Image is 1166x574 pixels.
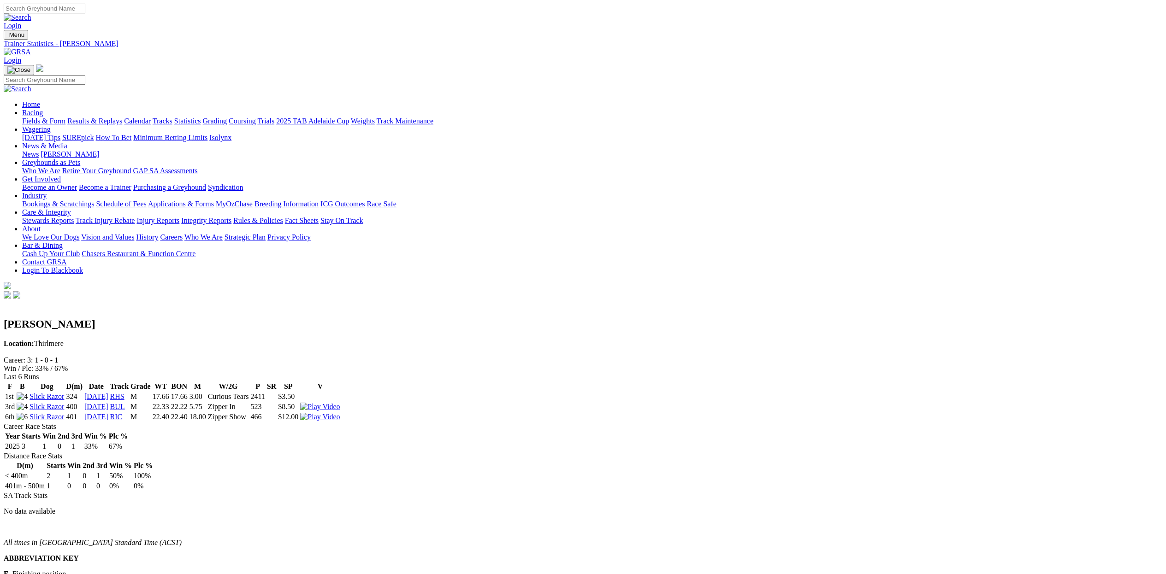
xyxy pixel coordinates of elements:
[22,250,1162,258] div: Bar & Dining
[133,167,198,175] a: GAP SA Assessments
[109,471,132,480] td: 50%
[57,432,70,441] th: 2nd
[65,392,83,401] td: 324
[5,471,45,480] td: < 400m
[62,134,94,141] a: SUREpick
[22,258,66,266] a: Contact GRSA
[4,554,79,562] b: ABBREVIATION KEY
[22,175,61,183] a: Get Involved
[110,392,124,400] a: RHS
[209,134,231,141] a: Isolynx
[152,392,170,401] td: 17.66
[42,432,56,441] th: Win
[152,402,170,411] td: 22.33
[9,31,24,38] span: Menu
[189,382,207,391] th: M
[5,402,15,411] td: 3rd
[5,461,45,470] th: D(m)
[133,471,153,480] td: 100%
[133,183,206,191] a: Purchasing a Greyhound
[250,412,265,422] td: 466
[17,392,28,401] img: 4
[96,461,108,470] th: 3rd
[65,402,83,411] td: 400
[4,48,31,56] img: GRSA
[5,392,15,401] td: 1st
[67,471,81,480] td: 1
[110,403,125,410] a: BUL
[22,183,1162,192] div: Get Involved
[96,481,108,491] td: 0
[36,64,43,72] img: logo-grsa-white.png
[22,150,1162,158] div: News & Media
[22,125,51,133] a: Wagering
[4,22,21,29] a: Login
[84,413,108,421] a: [DATE]
[207,382,249,391] th: W/2G
[84,392,108,400] a: [DATE]
[4,56,21,64] a: Login
[171,402,188,411] td: 22.22
[5,432,20,441] th: Year
[4,318,1162,330] h2: [PERSON_NAME]
[65,412,83,422] td: 401
[29,382,65,391] th: Dog
[22,109,43,117] a: Racing
[7,66,30,74] img: Close
[5,481,45,491] td: 401m - 500m
[76,217,135,224] a: Track Injury Rebate
[22,200,1162,208] div: Industry
[4,507,1162,515] p: No data available
[4,40,1162,48] div: Trainer Statistics - [PERSON_NAME]
[4,356,25,364] span: Career:
[22,200,94,208] a: Bookings & Scratchings
[46,481,66,491] td: 1
[22,225,41,233] a: About
[46,471,66,480] td: 2
[133,481,153,491] td: 0%
[84,432,107,441] th: Win %
[22,217,74,224] a: Stewards Reports
[4,364,33,372] span: Win / Plc:
[250,382,265,391] th: P
[22,167,1162,175] div: Greyhounds as Pets
[257,117,274,125] a: Trials
[300,413,340,421] img: Play Video
[351,117,375,125] a: Weights
[71,442,83,451] td: 1
[4,452,1162,460] div: Distance Race Stats
[22,233,79,241] a: We Love Our Dogs
[5,442,20,451] td: 2025
[22,192,47,199] a: Industry
[67,481,81,491] td: 0
[130,412,151,422] td: M
[136,217,179,224] a: Injury Reports
[225,233,266,241] a: Strategic Plan
[320,200,365,208] a: ICG Outcomes
[4,13,31,22] img: Search
[30,413,64,421] a: Slick Razor
[181,217,231,224] a: Integrity Reports
[189,412,207,422] td: 18.00
[35,364,68,372] text: 33% / 67%
[4,422,1162,431] div: Career Race Stats
[96,200,146,208] a: Schedule of Fees
[110,413,123,421] a: RIC
[300,403,340,411] img: Play Video
[22,150,39,158] a: News
[82,461,95,470] th: 2nd
[27,356,58,364] text: 3: 1 - 0 - 1
[57,442,70,451] td: 0
[22,208,71,216] a: Care & Integrity
[65,382,83,391] th: D(m)
[4,340,64,347] span: Thirlmere
[81,233,134,241] a: Vision and Values
[16,382,28,391] th: B
[82,471,95,480] td: 0
[22,167,60,175] a: Who We Are
[300,382,340,391] th: V
[208,183,243,191] a: Syndication
[42,442,56,451] td: 1
[22,117,1162,125] div: Racing
[4,282,11,289] img: logo-grsa-white.png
